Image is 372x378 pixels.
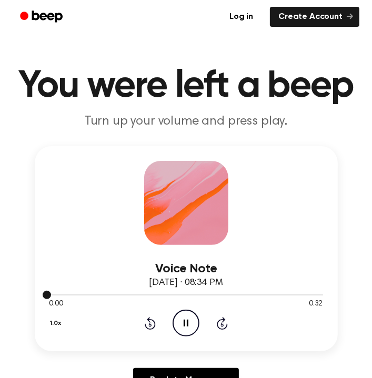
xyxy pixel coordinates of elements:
[49,314,65,332] button: 1.0x
[49,299,63,310] span: 0:00
[219,5,264,29] a: Log in
[149,278,223,288] span: [DATE] · 08:34 PM
[13,67,359,105] h1: You were left a beep
[49,262,323,276] h3: Voice Note
[13,114,359,129] p: Turn up your volume and press play.
[309,299,323,310] span: 0:32
[13,7,72,27] a: Beep
[270,7,359,27] a: Create Account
